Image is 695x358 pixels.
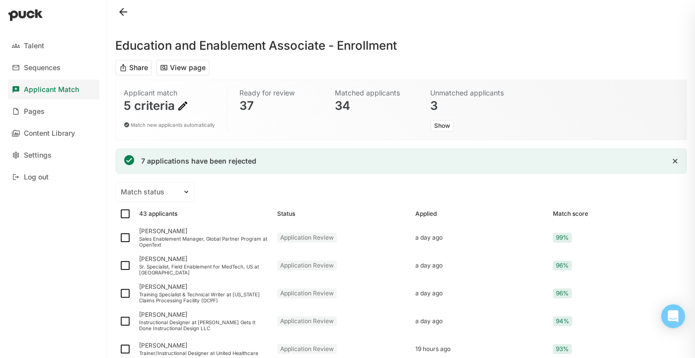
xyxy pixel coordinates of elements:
[139,291,269,303] div: Training Specialist & Technical Writer at [US_STATE] Claims Processing Facility (DCPF)
[139,319,269,331] div: Instructional Designer at [PERSON_NAME] Gets It Done Instructional Design LLC
[139,256,269,263] div: [PERSON_NAME]
[553,233,572,243] div: 99%
[553,288,572,298] div: 96%
[156,60,210,76] button: View page
[335,88,416,98] div: Matched applicants
[8,145,99,165] a: Settings
[141,156,256,166] div: 7 applications have been rejected
[553,316,572,326] div: 94%
[553,261,572,270] div: 96%
[24,151,52,160] div: Settings
[139,283,269,290] div: [PERSON_NAME]
[139,311,269,318] div: [PERSON_NAME]
[415,290,545,297] div: a day ago
[430,120,454,132] button: Show
[277,344,337,354] div: Application Review
[415,346,545,353] div: 19 hours ago
[24,42,44,50] div: Talent
[8,123,99,143] a: Content Library
[553,344,572,354] div: 93%
[8,58,99,78] a: Sequences
[124,88,215,98] div: Applicant match
[124,100,215,112] div: 5 criteria
[139,236,269,248] div: Sales Enablement Manager, Global Partner Program at OpenText
[415,262,545,269] div: a day ago
[415,318,545,325] div: a day ago
[124,120,215,130] div: Match new applicants automatically
[24,173,49,181] div: Log out
[24,107,45,116] div: Pages
[335,100,416,112] div: 34
[24,64,61,72] div: Sequences
[139,210,177,217] div: 43 applicants
[139,350,269,356] div: Trainer/Instructional Designer at United Healthcare
[277,210,295,217] div: Status
[415,234,545,241] div: a day ago
[277,316,337,326] div: Application Review
[24,129,75,138] div: Content Library
[430,100,512,112] div: 3
[115,60,152,76] button: Share
[277,261,337,270] div: Application Review
[415,210,437,217] div: Applied
[553,210,588,217] div: Match score
[239,100,321,112] div: 37
[8,80,99,99] a: Applicant Match
[139,342,269,349] div: [PERSON_NAME]
[661,304,685,328] div: Open Intercom Messenger
[8,36,99,56] a: Talent
[277,288,337,298] div: Application Review
[8,101,99,121] a: Pages
[277,233,337,243] div: Application Review
[430,88,512,98] div: Unmatched applicants
[239,88,321,98] div: Ready for review
[115,40,397,52] h1: Education and Enablement Associate - Enrollment
[139,264,269,275] div: Sr. Specialist, Field Enablement for MedTech, US at [GEOGRAPHIC_DATA]
[24,86,79,94] div: Applicant Match
[139,228,269,235] div: [PERSON_NAME]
